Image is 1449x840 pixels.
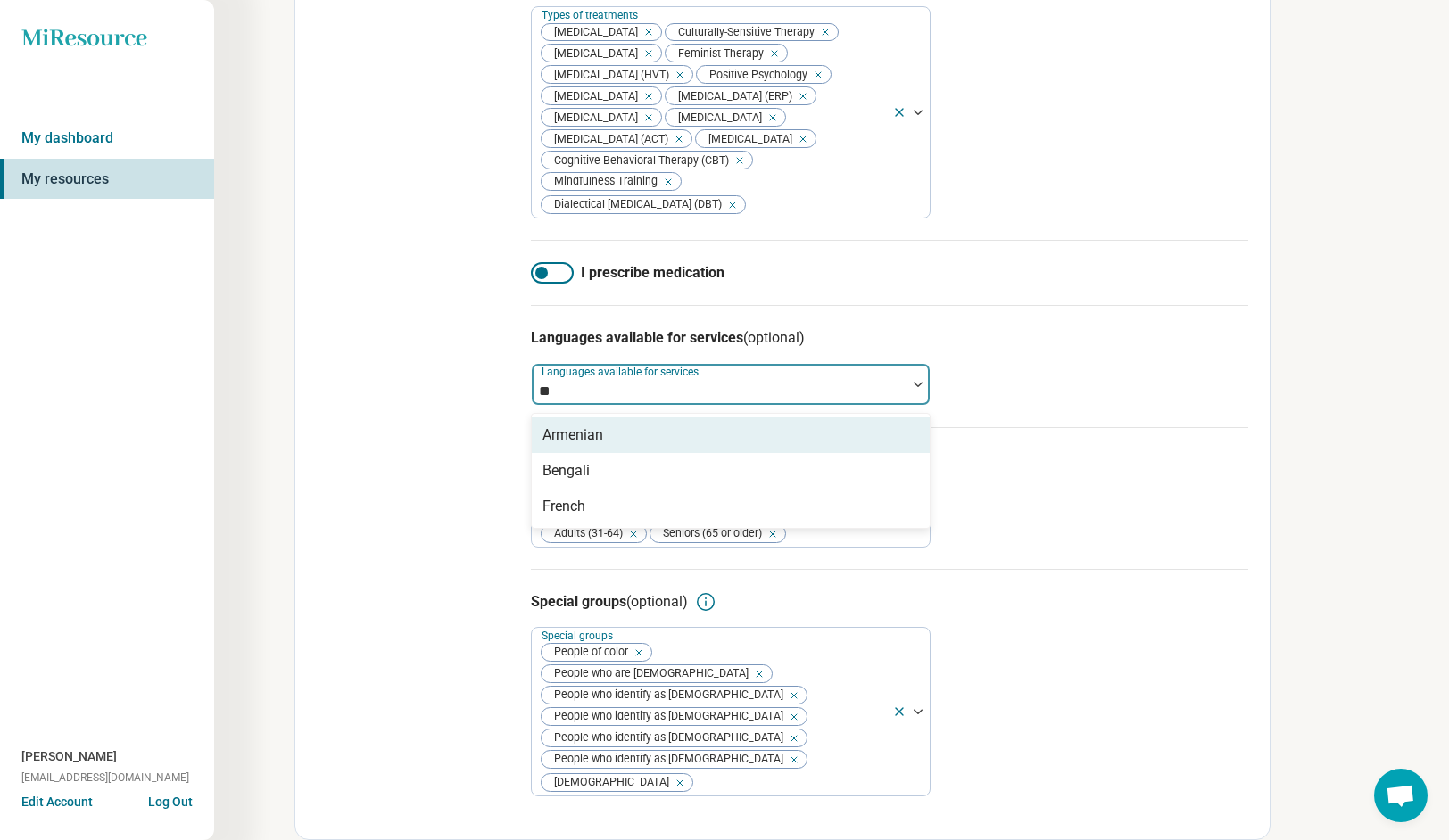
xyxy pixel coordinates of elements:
span: People who identify as [DEMOGRAPHIC_DATA] [542,687,789,704]
button: Log Out [148,793,193,807]
div: Armenian [542,424,603,446]
span: I prescribe medication [581,262,724,284]
span: People who identify as [DEMOGRAPHIC_DATA] [542,751,789,768]
span: (optional) [743,329,805,346]
span: Positive Psychology [697,66,813,83]
span: [EMAIL_ADDRESS][DOMAIN_NAME] [21,770,189,786]
div: Bengali [542,460,590,482]
div: Open chat [1374,769,1428,822]
h3: Languages available for services [531,327,1248,349]
span: [MEDICAL_DATA] (ERP) [666,87,798,104]
span: [MEDICAL_DATA] (ACT) [542,130,674,147]
span: Cognitive Behavioral Therapy (CBT) [542,152,734,169]
label: Special groups [542,630,617,642]
label: Types of treatments [542,9,642,21]
span: [MEDICAL_DATA] [542,109,643,126]
span: [MEDICAL_DATA] (HVT) [542,66,675,83]
span: [MEDICAL_DATA] [666,109,767,126]
span: Dialectical [MEDICAL_DATA] (DBT) [542,196,727,213]
span: Mindfulness Training [542,173,663,190]
button: Edit Account [21,793,93,811]
span: Culturally-Sensitive Therapy [666,24,820,41]
span: People who identify as [DEMOGRAPHIC_DATA] [542,729,789,746]
span: [MEDICAL_DATA] [542,87,643,104]
span: Adults (31-64) [542,525,628,542]
h3: Special groups [531,591,688,613]
span: [DEMOGRAPHIC_DATA] [542,774,675,791]
span: Seniors (65 or older) [650,525,767,542]
span: [MEDICAL_DATA] [542,24,643,41]
span: (optional) [626,593,688,610]
span: People of color [542,644,633,661]
span: [MEDICAL_DATA] [696,130,798,147]
div: French [542,496,585,517]
span: [PERSON_NAME] [21,747,117,766]
label: Languages available for services [542,366,702,378]
span: [MEDICAL_DATA] [542,45,643,62]
span: People who are [DEMOGRAPHIC_DATA] [542,665,754,682]
span: People who identify as [DEMOGRAPHIC_DATA] [542,708,789,725]
span: Feminist Therapy [666,45,769,62]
